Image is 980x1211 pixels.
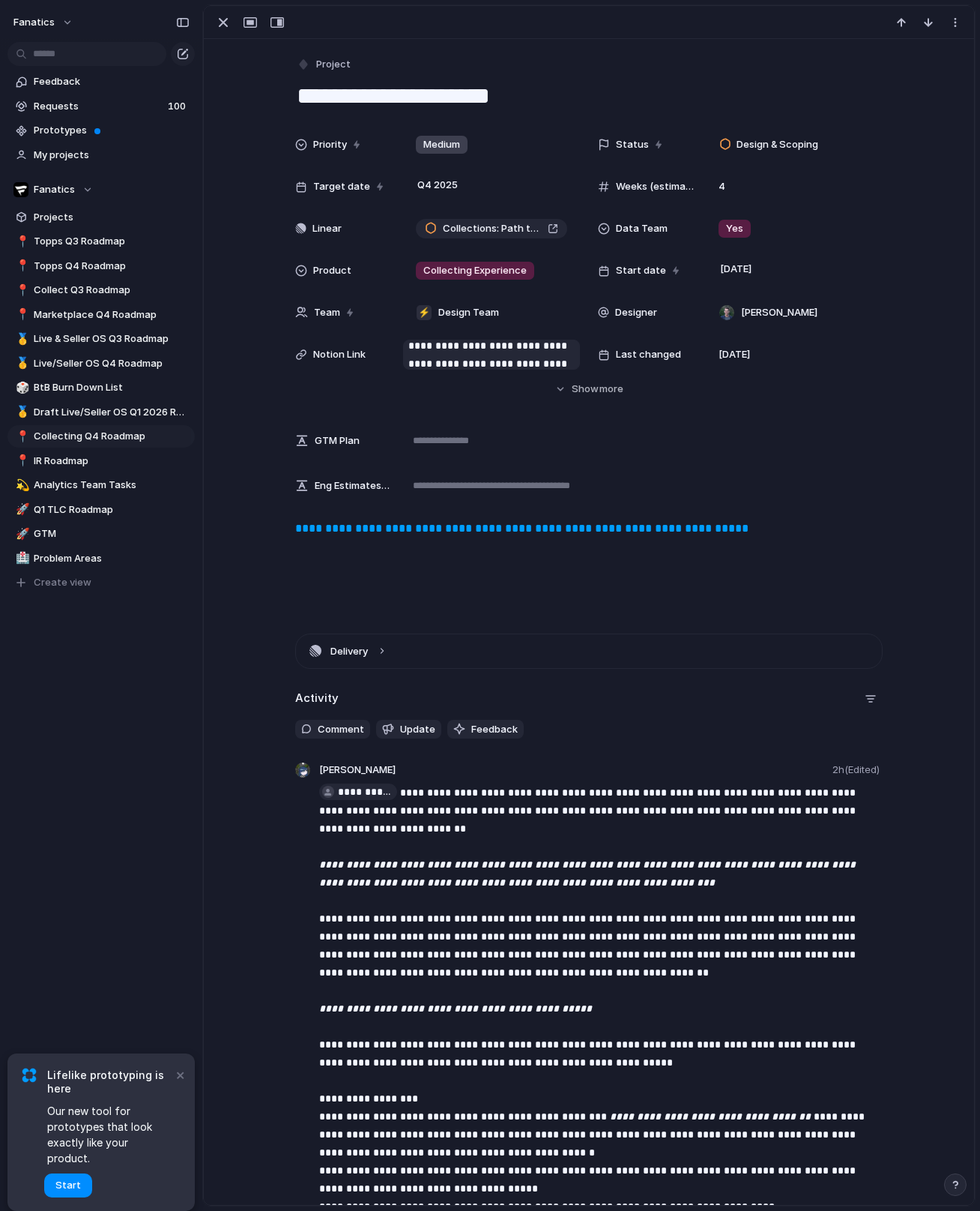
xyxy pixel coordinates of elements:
button: Start [44,1174,92,1198]
div: 🥇 [16,403,26,421]
span: fanatics [13,15,55,30]
span: Weeks (estimate) [616,179,694,194]
span: Projects [34,210,190,225]
span: Analytics Team Tasks [34,478,190,493]
span: Prototypes [34,123,190,138]
span: Collect Q3 Roadmap [34,283,190,298]
button: 📍 [13,283,28,298]
a: 📍IR Roadmap [7,450,195,472]
span: Comment [318,722,364,737]
button: 🚀 [13,526,28,541]
h2: Activity [295,690,339,707]
button: 📍 [13,307,28,322]
button: fanatics [7,10,81,34]
div: ⚡ [417,305,432,320]
div: 📍 [16,233,26,250]
a: 📍Marketplace Q4 Roadmap [7,304,195,326]
div: 📍 [16,306,26,323]
a: 📍Topps Q3 Roadmap [7,230,195,253]
span: [DATE] [719,347,750,362]
span: Medium [423,137,460,152]
a: Feedback [7,70,195,93]
button: 🥇 [13,331,28,346]
span: Lifelike prototyping is here [47,1069,172,1096]
a: 🎲BtB Burn Down List [7,376,195,399]
button: Delivery [296,634,882,668]
button: Comment [295,720,370,739]
span: Collecting Q4 Roadmap [34,429,190,444]
a: Collections: Path to Card Details, Showcases, and Public Collections [416,219,567,238]
button: Fanatics [7,178,195,201]
div: 🚀 [16,501,26,518]
div: 📍 [16,257,26,274]
div: 📍 [16,428,26,445]
span: Notion Link [313,347,366,362]
span: [PERSON_NAME] [741,305,817,320]
span: My projects [34,148,190,163]
span: Feedback [471,722,518,737]
span: Collecting Experience [423,263,527,278]
span: Draft Live/Seller OS Q1 2026 Roadmap [34,405,190,420]
a: 📍Collecting Q4 Roadmap [7,425,195,448]
span: 4 [713,179,731,194]
span: Q1 TLC Roadmap [34,502,190,517]
span: Linear [312,221,342,236]
button: Showmore [295,376,883,403]
button: Feedback [447,720,524,739]
span: Live & Seller OS Q3 Roadmap [34,331,190,346]
span: 100 [168,99,189,114]
div: 🥇 [16,331,26,348]
span: Fanatics [34,182,75,197]
span: GTM Plan [315,433,360,448]
span: Design Team [438,305,499,320]
span: Problem Areas [34,551,190,566]
a: 🥇Live & Seller OS Q3 Roadmap [7,328,195,350]
button: 🏥 [13,551,28,566]
span: Feedback [34,74,190,89]
span: Start [55,1178,81,1193]
div: 📍 [16,282,26,299]
button: 📍 [13,259,28,274]
span: Design & Scoping [736,137,818,152]
a: 🥇Draft Live/Seller OS Q1 2026 Roadmap [7,401,195,424]
span: Topps Q3 Roadmap [34,234,190,249]
span: Product [313,263,351,278]
span: Create view [34,575,91,590]
a: Requests100 [7,95,195,118]
a: 🚀GTM [7,523,195,545]
div: 📍 [16,452,26,469]
span: Start date [616,263,666,278]
span: BtB Burn Down List [34,380,190,395]
div: 🏥 [16,550,26,567]
a: 🥇Live/Seller OS Q4 Roadmap [7,352,195,375]
button: 🥇 [13,405,28,420]
span: Requests [34,99,163,114]
span: Status [616,137,649,152]
div: 🥇 [16,355,26,372]
a: 💫Analytics Team Tasks [7,474,195,496]
button: Project [294,54,355,76]
span: [PERSON_NAME] [319,763,396,778]
span: Collections: Path to Card Details, Showcases, and Public Collections [443,221,542,236]
span: Live/Seller OS Q4 Roadmap [34,356,190,371]
span: Project [316,57,351,72]
span: Priority [313,137,347,152]
button: Dismiss [171,1066,189,1084]
span: Q4 2025 [414,176,462,194]
a: My projects [7,144,195,166]
span: Show [572,382,599,397]
div: 🎲 [16,379,26,397]
a: 🚀Q1 TLC Roadmap [7,499,195,521]
button: Create view [7,571,195,594]
span: Yes [726,221,743,236]
button: 📍 [13,429,28,444]
span: IR Roadmap [34,454,190,469]
span: Last changed [616,347,681,362]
